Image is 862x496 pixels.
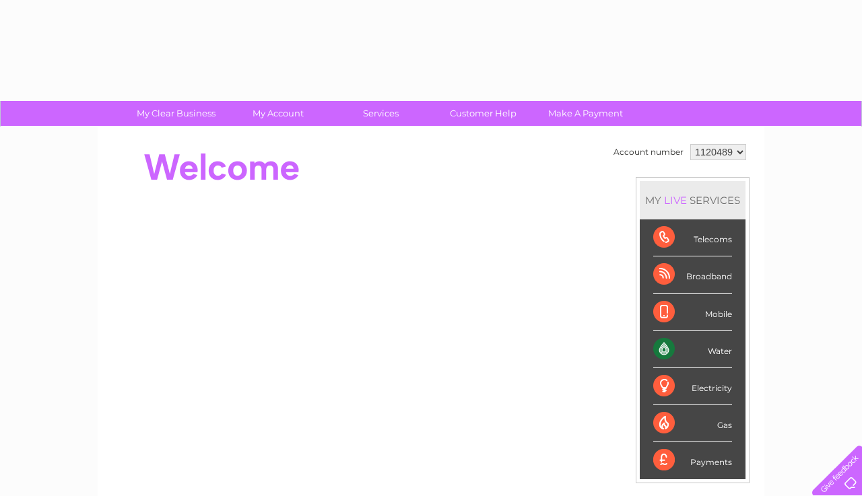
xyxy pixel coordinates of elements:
div: MY SERVICES [640,181,745,219]
a: Make A Payment [530,101,641,126]
a: My Clear Business [121,101,232,126]
td: Account number [610,141,687,164]
div: Water [653,331,732,368]
div: Electricity [653,368,732,405]
div: Broadband [653,256,732,293]
a: Customer Help [428,101,539,126]
div: Mobile [653,294,732,331]
a: My Account [223,101,334,126]
div: LIVE [661,194,690,207]
a: Services [325,101,436,126]
div: Payments [653,442,732,479]
div: Gas [653,405,732,442]
div: Telecoms [653,219,732,256]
